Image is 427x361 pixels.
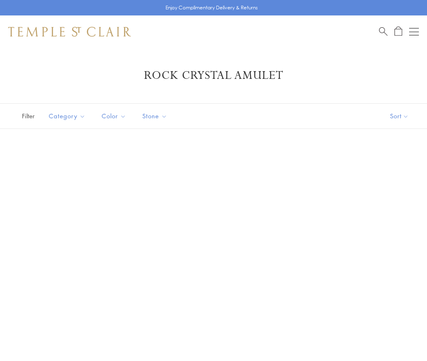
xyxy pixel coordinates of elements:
[379,26,388,37] a: Search
[20,68,407,83] h1: Rock Crystal Amulet
[138,111,173,121] span: Stone
[136,107,173,125] button: Stone
[166,4,258,12] p: Enjoy Complimentary Delivery & Returns
[96,107,132,125] button: Color
[394,26,402,37] a: Open Shopping Bag
[372,104,427,128] button: Show sort by
[409,27,419,37] button: Open navigation
[8,27,131,37] img: Temple St. Clair
[98,111,132,121] span: Color
[45,111,91,121] span: Category
[43,107,91,125] button: Category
